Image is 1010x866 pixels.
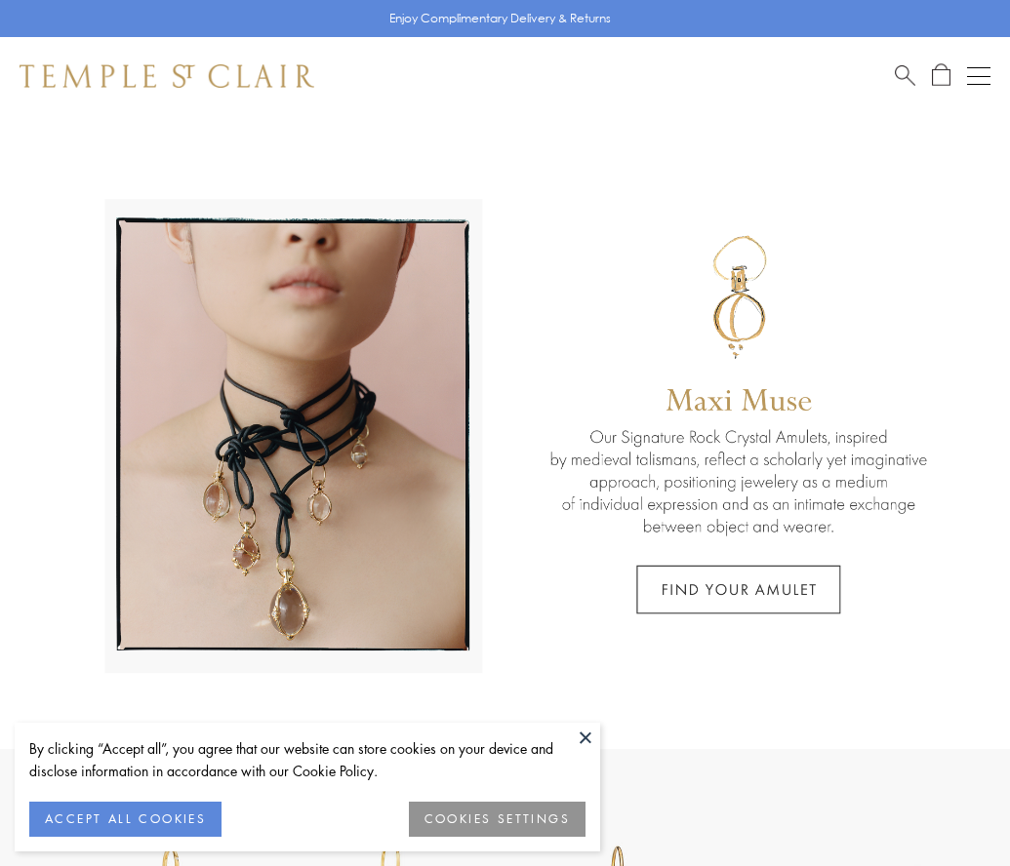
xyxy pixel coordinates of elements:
button: ACCEPT ALL COOKIES [29,802,222,837]
a: Search [895,63,915,88]
a: Open Shopping Bag [932,63,950,88]
div: By clicking “Accept all”, you agree that our website can store cookies on your device and disclos... [29,737,586,782]
img: Temple St. Clair [20,64,314,88]
button: COOKIES SETTINGS [409,802,586,837]
button: Open navigation [967,64,990,88]
p: Enjoy Complimentary Delivery & Returns [389,9,611,28]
